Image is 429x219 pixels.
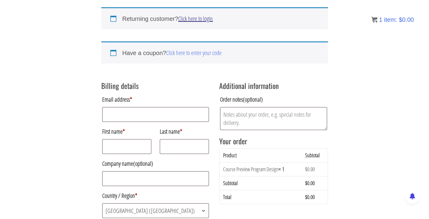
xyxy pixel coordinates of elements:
[371,16,414,23] a: 1 item: $0.00
[371,17,377,23] img: icon11.png
[219,190,302,204] th: Total
[305,179,315,187] bdi: 0.00
[399,16,402,23] span: $
[301,149,327,162] th: Subtotal
[305,179,307,187] span: $
[160,126,209,138] label: Last name
[103,204,209,218] span: United States (US)
[102,190,209,202] label: Country / Region
[279,165,284,173] strong: × 1
[219,137,328,145] h3: Your order
[219,162,302,176] td: Course Preview Program Design
[399,16,414,23] bdi: 0.00
[220,93,327,106] label: Order notes
[133,159,153,168] span: (optional)
[305,165,315,173] bdi: 0.00
[305,165,307,173] span: $
[101,41,328,64] div: Have a coupon?
[305,193,315,201] bdi: 0.00
[102,203,209,218] span: Country / Region
[305,193,307,201] span: $
[102,158,209,170] label: Company name
[219,213,328,218] iframe: PayPal Message 1
[219,149,302,162] th: Product
[379,16,382,23] span: 1
[219,82,328,90] h3: Additional information
[102,126,152,138] label: First name
[102,93,209,106] label: Email address
[101,7,328,29] div: Returning customer?
[166,49,222,57] a: Click here to enter your code
[219,176,302,190] th: Subtotal
[178,15,213,23] a: Click here to login
[243,95,263,103] span: (optional)
[101,82,210,90] h3: Billing details
[384,16,397,23] span: item:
